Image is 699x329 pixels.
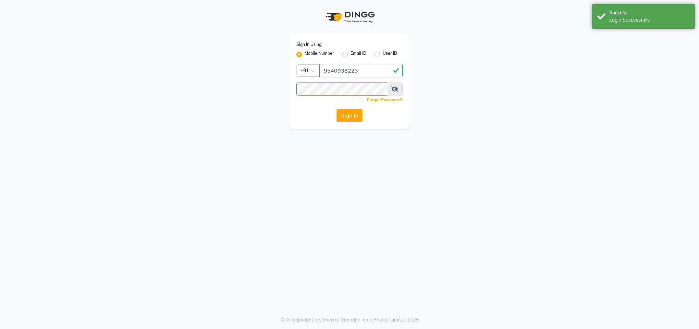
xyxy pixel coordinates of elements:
input: Username [319,64,403,77]
div: Success [609,9,690,16]
label: Sign In Using: [296,41,322,48]
button: Sign In [336,109,363,122]
label: User ID [383,50,397,59]
a: Forgot Password? [367,97,403,102]
div: Login Successfully. [609,16,690,24]
input: Username [296,83,387,96]
label: Email ID [351,50,366,59]
img: logo1.svg [322,7,377,27]
label: Mobile Number [305,50,334,59]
